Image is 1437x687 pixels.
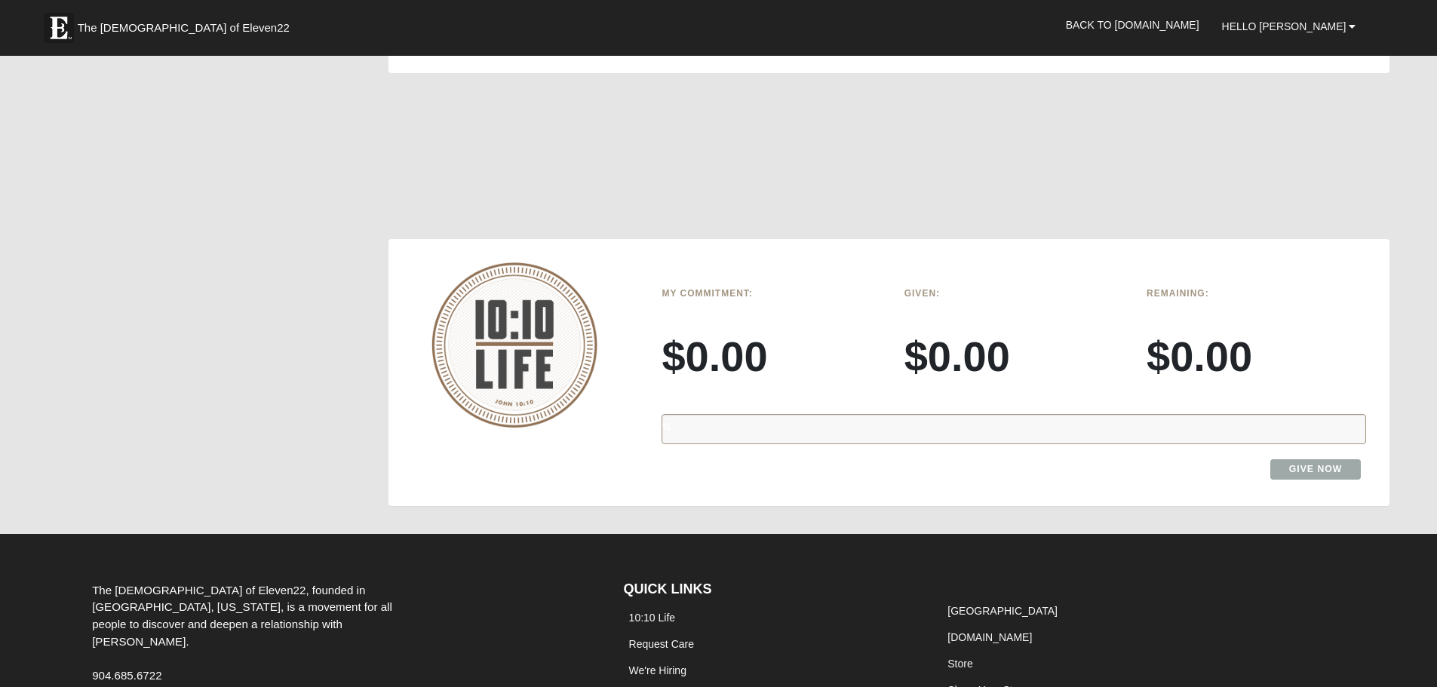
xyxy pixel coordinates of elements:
a: [DOMAIN_NAME] [947,631,1032,643]
h4: QUICK LINKS [624,581,920,598]
a: Back to [DOMAIN_NAME] [1055,6,1211,44]
a: We're Hiring [629,664,686,676]
span: The [DEMOGRAPHIC_DATA] of Eleven22 [78,20,290,35]
span: Hello [PERSON_NAME] [1222,20,1346,32]
a: 10:10 Life [629,612,676,624]
img: Eleven22 logo [44,13,74,43]
a: Request Care [629,638,694,650]
h6: Given: [904,288,1124,299]
h6: My Commitment: [662,288,881,299]
a: Store [947,658,972,670]
h3: $0.00 [662,331,881,382]
h6: Remaining: [1147,288,1366,299]
img: 10-10-Life-logo-round-no-scripture.png [431,262,597,428]
a: Give Now [1270,459,1362,480]
h3: $0.00 [1147,331,1366,382]
h3: $0.00 [904,331,1124,382]
a: [GEOGRAPHIC_DATA] [947,605,1058,617]
a: Hello [PERSON_NAME] [1211,8,1368,45]
a: The [DEMOGRAPHIC_DATA] of Eleven22 [36,5,338,43]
